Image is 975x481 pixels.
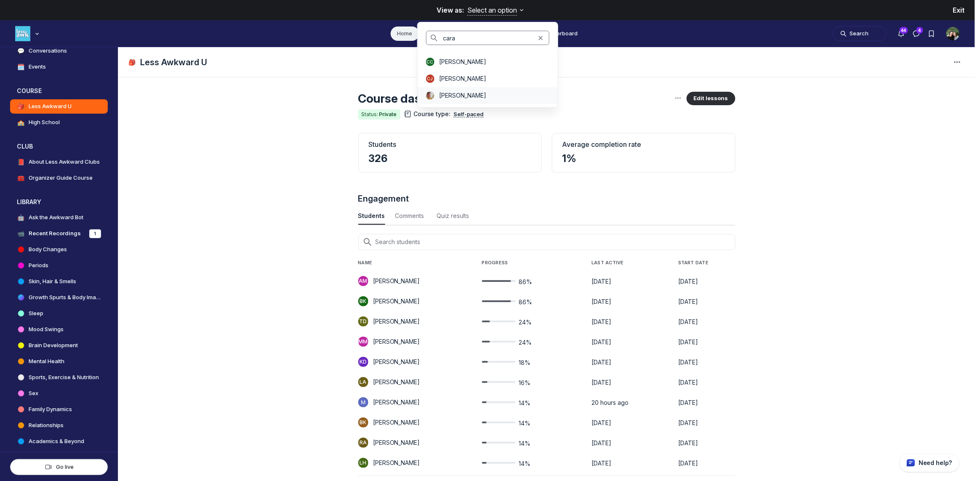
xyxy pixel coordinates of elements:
[443,33,532,43] input: Search
[418,70,558,87] button: [PERSON_NAME]
[418,87,558,104] button: [PERSON_NAME]
[440,74,487,83] span: [PERSON_NAME]
[440,91,487,100] span: [PERSON_NAME]
[418,53,558,70] button: [PERSON_NAME]
[426,74,434,83] div: CJ
[426,58,434,66] div: CC
[440,58,487,66] span: [PERSON_NAME]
